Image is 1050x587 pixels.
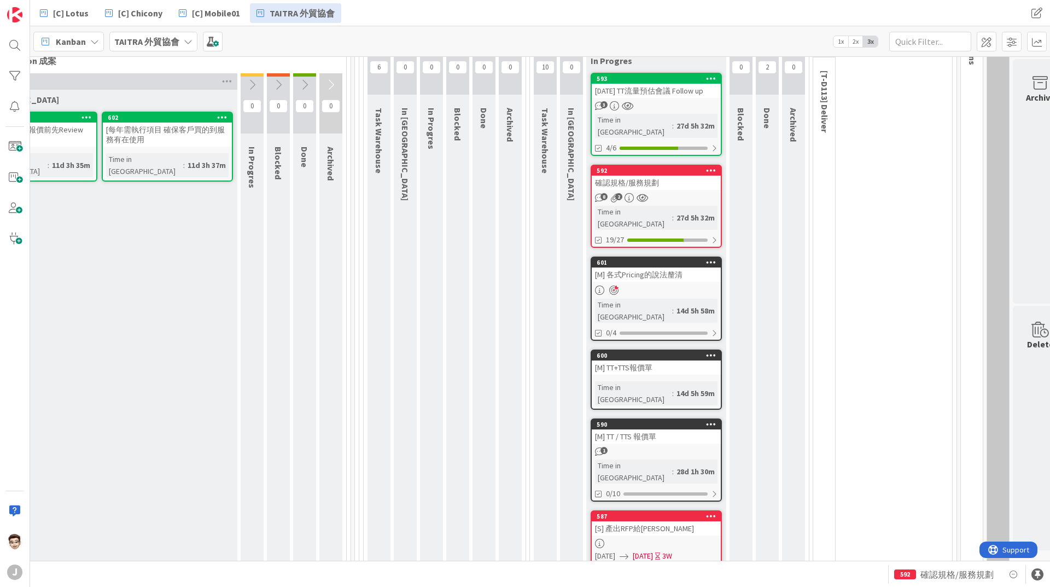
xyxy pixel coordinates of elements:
[299,147,310,167] span: Done
[633,550,653,562] span: [DATE]
[562,61,581,74] span: 0
[920,568,994,581] span: 確認規格/服務規劃
[595,114,672,138] div: Time in [GEOGRAPHIC_DATA]
[592,512,721,521] div: 587
[103,123,232,147] div: [每年需執行項目 確保客戶買的到服務有在使用
[592,258,721,268] div: 601
[592,166,721,176] div: 592
[33,3,95,23] a: [C] Lotus
[250,3,341,23] a: TAITRA 外貿協會
[592,361,721,375] div: [M] TT+TTS報價單
[600,447,608,454] span: 1
[426,108,437,149] span: In Progres
[736,108,746,141] span: Blocked
[103,113,232,123] div: 602
[501,61,520,74] span: 0
[592,351,721,375] div: 600[M] TT+TTS報價單
[505,108,516,142] span: Archived
[374,108,384,173] span: Task Warehouse
[672,212,674,224] span: :
[270,7,335,20] span: TAITRA 外貿協會
[894,569,916,579] div: 592
[674,120,717,132] div: 27d 5h 32m
[479,108,489,129] span: Done
[595,206,672,230] div: Time in [GEOGRAPHIC_DATA]
[732,61,750,74] span: 0
[597,513,721,520] div: 587
[98,3,169,23] a: [C] Chicony
[615,193,622,200] span: 2
[592,521,721,536] div: [S] 產出RFP給[PERSON_NAME]
[672,120,674,132] span: :
[185,159,229,171] div: 11d 3h 37m
[396,61,415,74] span: 0
[325,147,336,181] span: Archived
[540,108,551,173] span: Task Warehouse
[597,259,721,266] div: 601
[592,176,721,190] div: 確認規格/服務規劃
[7,7,22,22] img: Visit kanbanzone.com
[591,73,722,156] a: 593[DATE] TT流量預估會議 Follow upTime in [GEOGRAPHIC_DATA]:27d 5h 32m4/6
[592,258,721,282] div: 601[M] 各式Pricing的說法釐清
[591,165,722,248] a: 592確認規格/服務規劃Time in [GEOGRAPHIC_DATA]:27d 5h 32m19/27
[833,36,848,47] span: 1x
[674,466,717,478] div: 28d 1h 30m
[536,61,555,74] span: 10
[606,488,620,499] span: 0/10
[172,3,247,23] a: [C] Mobile01
[7,565,22,580] div: J
[597,352,721,359] div: 600
[672,387,674,399] span: :
[452,108,463,141] span: Blocked
[114,36,179,47] b: TAITRA 外貿協會
[595,381,672,405] div: Time in [GEOGRAPHIC_DATA]
[592,268,721,282] div: [M] 各式Pricing的說法釐清
[597,75,721,83] div: 593
[118,7,162,20] span: [C] Chicony
[566,108,577,201] span: In Queue
[269,100,288,113] span: 0
[788,108,799,142] span: Archived
[247,147,258,188] span: In Progres
[448,61,467,74] span: 0
[591,419,722,502] a: 590[M] TT / TTS 報價單Time in [GEOGRAPHIC_DATA]:28d 1h 30m0/10
[672,305,674,317] span: :
[595,550,615,562] span: [DATE]
[273,147,284,179] span: Blocked
[103,113,232,147] div: 602[每年需執行項目 確保客戶買的到服務有在使用
[606,234,624,246] span: 19/27
[592,351,721,361] div: 600
[475,61,493,74] span: 0
[606,327,616,339] span: 0/4
[674,387,717,399] div: 14d 5h 59m
[106,153,183,177] div: Time in [GEOGRAPHIC_DATA]
[889,32,971,51] input: Quick Filter...
[784,61,803,74] span: 0
[592,429,721,444] div: [M] TT / TTS 報價單
[7,534,22,549] img: Sc
[863,36,878,47] span: 3x
[243,100,261,113] span: 0
[595,460,672,484] div: Time in [GEOGRAPHIC_DATA]
[597,167,721,175] div: 592
[592,74,721,98] div: 593[DATE] TT流量預估會議 Follow up
[400,108,411,201] span: In Queue
[762,108,773,129] span: Done
[662,550,672,562] div: 3W
[49,159,93,171] div: 11d 3h 35m
[192,7,240,20] span: [C] Mobile01
[370,61,388,74] span: 6
[592,84,721,98] div: [DATE] TT流量預估會議 Follow up
[592,420,721,444] div: 590[M] TT / TTS 報價單
[295,100,314,113] span: 0
[53,7,89,20] span: [C] Lotus
[674,212,717,224] div: 27d 5h 32m
[183,159,185,171] span: :
[23,2,50,15] span: Support
[56,35,86,48] span: Kanban
[102,112,233,182] a: 602[每年需執行項目 確保客戶買的到服務有在使用Time in [GEOGRAPHIC_DATA]:11d 3h 37m
[322,100,340,113] span: 0
[600,101,608,108] span: 3
[591,257,722,341] a: 601[M] 各式Pricing的說法釐清Time in [GEOGRAPHIC_DATA]:14d 5h 58m0/4
[108,114,232,121] div: 602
